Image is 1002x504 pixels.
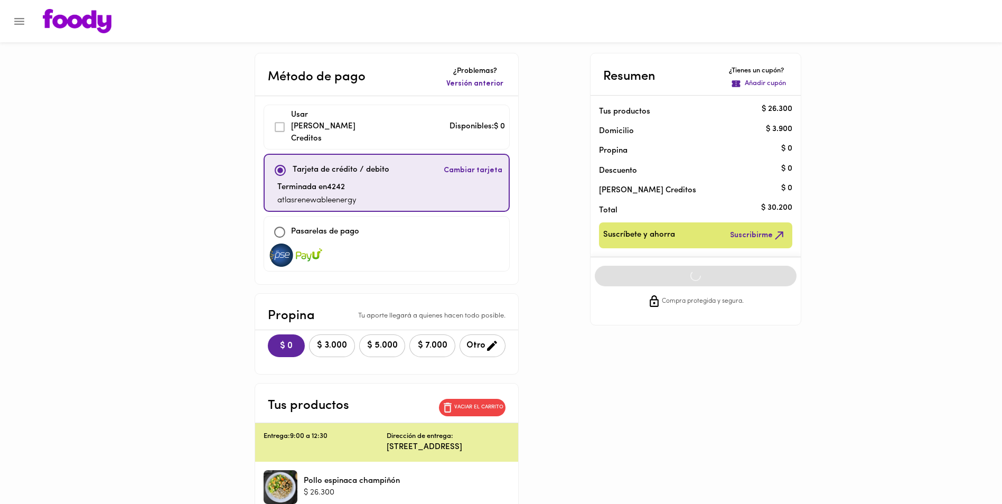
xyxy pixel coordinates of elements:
[450,121,505,133] p: Disponibles: $ 0
[6,8,32,34] button: Menu
[599,165,637,176] p: Descuento
[268,306,315,325] p: Propina
[941,443,991,493] iframe: Messagebird Livechat Widget
[446,79,503,89] span: Versión anterior
[296,244,322,267] img: visa
[277,195,357,207] p: atlasrenewableenergy
[293,164,389,176] p: Tarjeta de crédito / debito
[466,339,499,352] span: Otro
[460,334,505,357] button: Otro
[264,470,297,504] div: Pollo espinaca champiñón
[599,106,775,117] p: Tus productos
[781,183,792,194] p: $ 0
[444,77,505,91] button: Versión anterior
[728,227,788,244] button: Suscribirme
[762,104,792,115] p: $ 26.300
[366,341,398,351] span: $ 5.000
[603,229,675,242] span: Suscríbete y ahorra
[358,311,505,321] p: Tu aporte llegará a quienes hacen todo posible.
[439,399,505,416] button: Vaciar el carrito
[416,341,448,351] span: $ 7.000
[599,185,775,196] p: [PERSON_NAME] Creditos
[268,244,295,267] img: visa
[599,205,775,216] p: Total
[766,124,792,135] p: $ 3.900
[43,9,111,33] img: logo.png
[291,109,363,145] p: Usar [PERSON_NAME] Creditos
[387,432,453,442] p: Dirección de entrega:
[729,77,788,91] button: Añadir cupón
[291,226,359,238] p: Pasarelas de pago
[745,79,786,89] p: Añadir cupón
[409,334,455,357] button: $ 7.000
[359,334,405,357] button: $ 5.000
[729,66,788,76] p: ¿Tienes un cupón?
[662,296,744,307] span: Compra protegida y segura.
[304,475,400,487] p: Pollo espinaca champiñón
[268,396,349,415] p: Tus productos
[603,67,655,86] p: Resumen
[316,341,348,351] span: $ 3.000
[781,163,792,174] p: $ 0
[761,203,792,214] p: $ 30.200
[268,68,366,87] p: Método de pago
[599,126,634,137] p: Domicilio
[442,159,504,182] button: Cambiar tarjeta
[730,229,786,242] span: Suscribirme
[277,182,357,194] p: Terminada en 4242
[304,487,400,498] p: $ 26.300
[444,165,502,176] span: Cambiar tarjeta
[264,432,387,442] p: Entrega: 9:00 a 12:30
[268,334,305,357] button: $ 0
[387,442,510,453] p: [STREET_ADDRESS]
[454,404,503,411] p: Vaciar el carrito
[276,341,296,351] span: $ 0
[599,145,775,156] p: Propina
[444,66,505,77] p: ¿Problemas?
[781,143,792,154] p: $ 0
[309,334,355,357] button: $ 3.000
